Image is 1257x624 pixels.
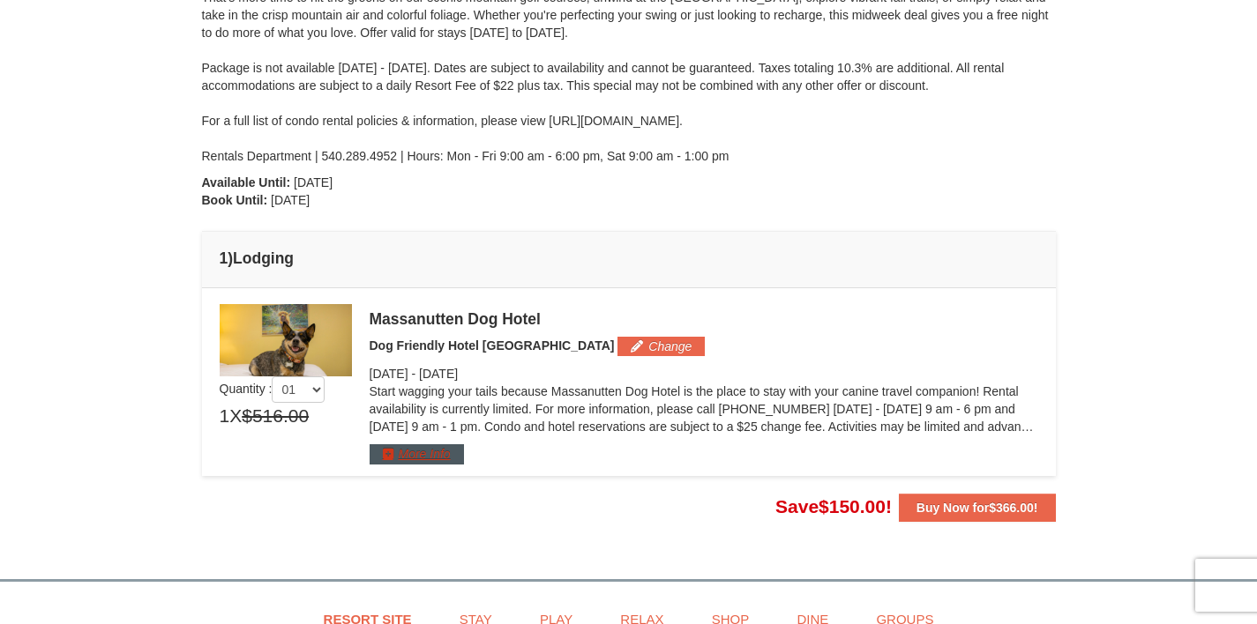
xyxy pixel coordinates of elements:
[220,403,230,429] span: 1
[917,501,1038,515] strong: Buy Now for !
[220,249,1038,267] h4: 1 Lodging
[370,383,1038,435] p: Start wagging your tails because Massanutten Dog Hotel is the place to stay with your canine trav...
[370,444,464,464] button: More Info
[370,310,1038,328] div: Massanutten Dog Hotel
[271,193,310,207] span: [DATE]
[202,193,268,207] strong: Book Until:
[819,496,886,516] span: $150.00
[294,175,333,189] span: [DATE]
[411,367,415,381] span: -
[228,249,233,267] span: )
[220,382,325,396] span: Quantity :
[202,175,291,189] strong: Available Until:
[370,367,408,381] span: [DATE]
[775,496,892,516] span: Save !
[229,403,242,429] span: X
[220,304,352,376] img: 27428181-5-81c892a3.jpg
[617,337,705,356] button: Change
[242,403,309,429] span: $516.00
[370,338,615,353] span: Dog Friendly Hotel [GEOGRAPHIC_DATA]
[899,494,1056,522] button: Buy Now for$366.00!
[989,501,1034,515] span: $366.00
[419,367,458,381] span: [DATE]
